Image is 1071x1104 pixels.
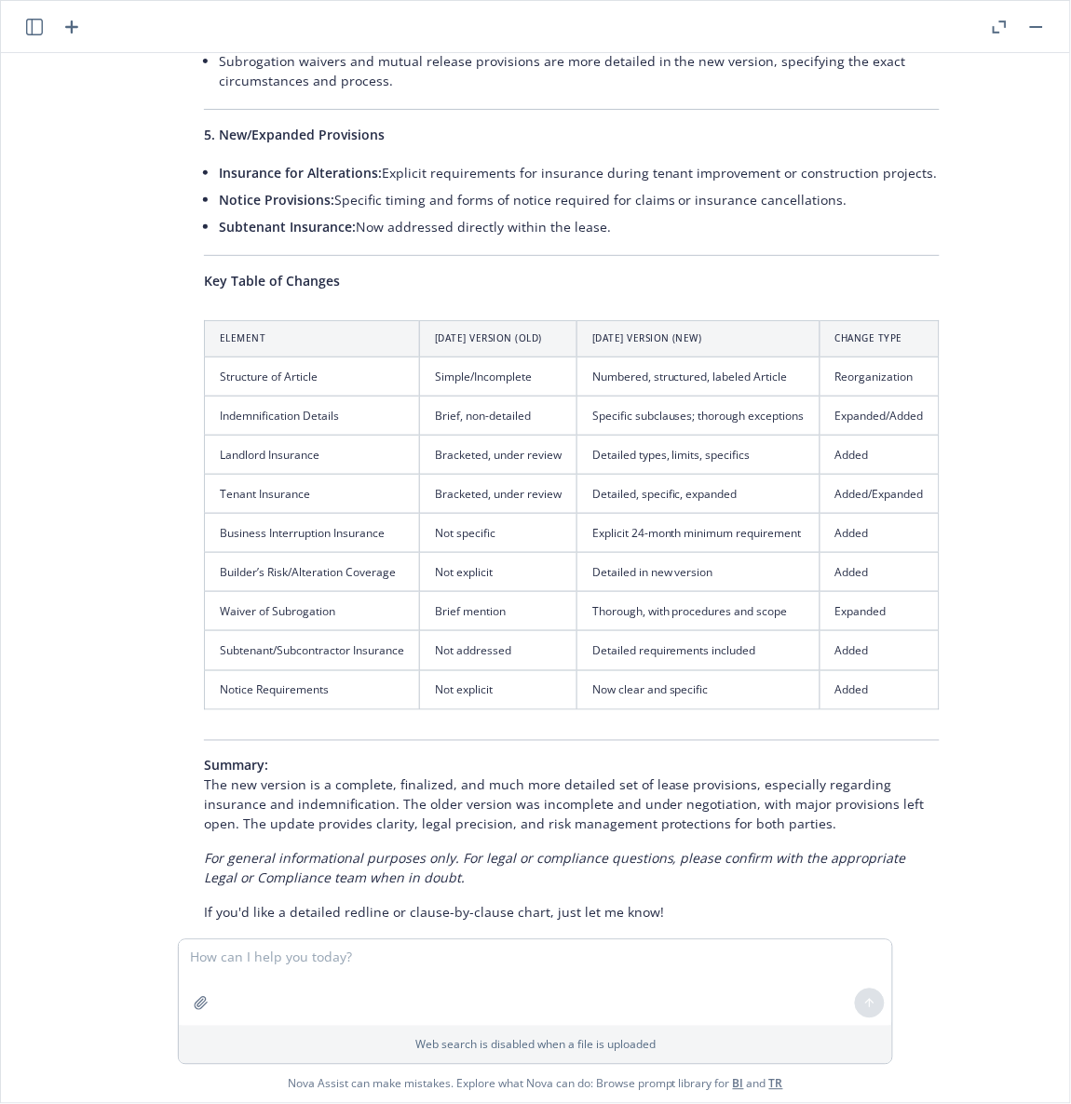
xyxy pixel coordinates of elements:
th: [DATE] Version (Old) [420,321,577,357]
td: Subtenant/Subcontractor Insurance [205,631,420,670]
td: Detailed in new version [577,553,820,592]
span: Notice Provisions: [219,191,334,209]
td: Added [820,631,940,670]
td: Thorough, with procedures and scope [577,592,820,631]
span: Key Table of Changes [204,272,340,289]
td: Bracketed, under review [420,435,577,474]
li: Now addressed directly within the lease. [219,213,940,240]
em: For general informational purposes only. For legal or compliance questions, please confirm with t... [204,850,906,887]
td: Not specific [420,514,577,553]
td: Waiver of Subrogation [205,592,420,631]
td: Detailed types, limits, specifics [577,435,820,474]
span: 5. New/Expanded Provisions [204,126,385,143]
td: Builder’s Risk/Alteration Coverage [205,553,420,592]
td: Added [820,670,940,709]
th: Element [205,321,420,357]
span: Subtenant Insurance: [219,218,356,236]
td: Brief mention [420,592,577,631]
td: Not explicit [420,553,577,592]
a: BI [733,1076,744,1092]
td: Reorganization [820,357,940,396]
td: Now clear and specific [577,670,820,709]
td: Landlord Insurance [205,435,420,474]
td: Not explicit [420,670,577,709]
td: Notice Requirements [205,670,420,709]
td: Added/Expanded [820,474,940,513]
td: Simple/Incomplete [420,357,577,396]
td: Expanded/Added [820,396,940,435]
td: Specific subclauses; thorough exceptions [577,396,820,435]
td: Not addressed [420,631,577,670]
td: Expanded [820,592,940,631]
p: Web search is disabled when a file is uploaded [190,1037,881,1053]
li: Specific timing and forms of notice required for claims or insurance cancellations. [219,186,940,213]
td: Bracketed, under review [420,474,577,513]
td: Tenant Insurance [205,474,420,513]
span: Summary: [204,757,268,774]
p: The new version is a complete, finalized, and much more detailed set of lease provisions, especia... [204,756,940,834]
td: Business Interruption Insurance [205,514,420,553]
td: Added [820,514,940,553]
td: Added [820,553,940,592]
th: Change Type [820,321,940,357]
td: Structure of Article [205,357,420,396]
td: Added [820,435,940,474]
td: Indemnification Details [205,396,420,435]
td: Detailed, specific, expanded [577,474,820,513]
td: Brief, non-detailed [420,396,577,435]
span: Nova Assist can make mistakes. Explore what Nova can do: Browse prompt library for and [288,1065,783,1103]
li: Subrogation waivers and mutual release provisions are more detailed in the new version, specifyin... [219,47,940,94]
span: Insurance for Alterations: [219,164,382,182]
td: Explicit 24-month minimum requirement [577,514,820,553]
li: Explicit requirements for insurance during tenant improvement or construction projects. [219,159,940,186]
a: TR [769,1076,783,1092]
td: Numbered, structured, labeled Article [577,357,820,396]
th: [DATE] Version (New) [577,321,820,357]
p: If you'd like a detailed redline or clause-by-clause chart, just let me know! [204,903,940,922]
td: Detailed requirements included [577,631,820,670]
